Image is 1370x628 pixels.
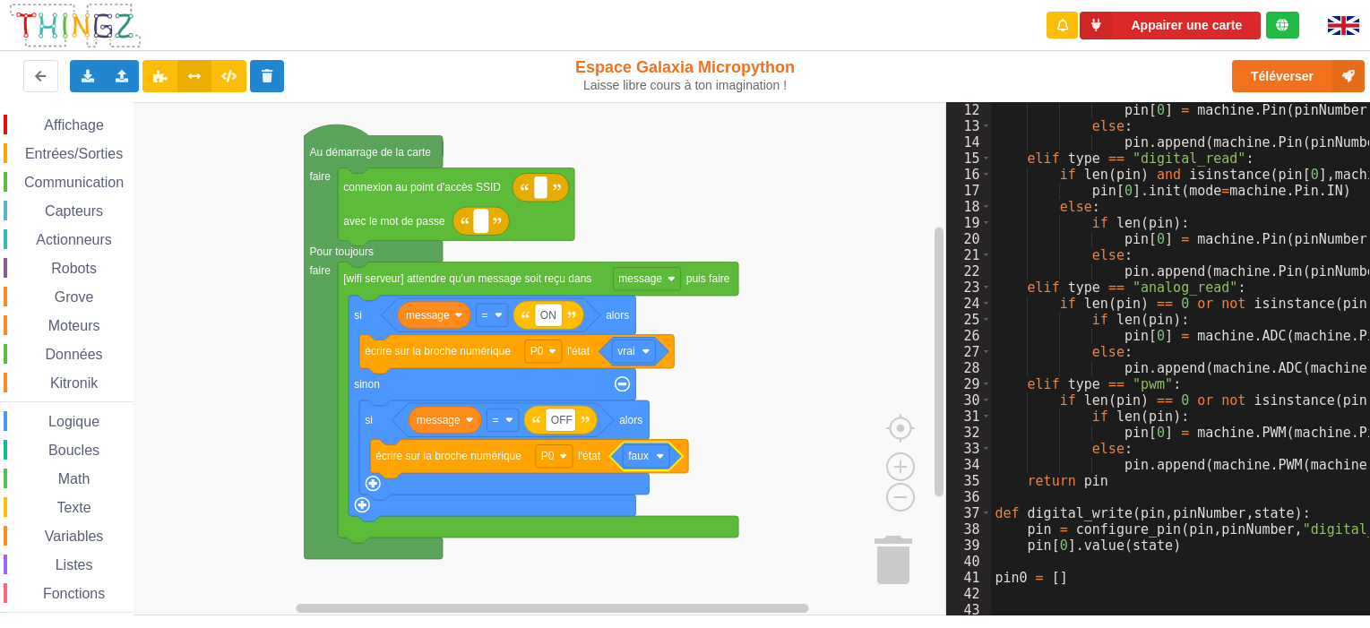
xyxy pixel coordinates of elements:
[946,199,991,215] div: 18
[578,450,601,462] text: l'état
[8,2,142,49] img: thingz_logo.png
[46,414,102,429] span: Logique
[946,167,991,183] div: 16
[946,505,991,521] div: 37
[946,376,991,392] div: 29
[343,272,591,285] text: [wifi serveur] attendre qu'un message soit reçu dans
[43,347,106,362] span: Données
[354,378,380,391] text: sinon
[946,183,991,199] div: 17
[946,118,991,134] div: 13
[22,175,126,190] span: Communication
[47,375,100,391] span: Kitronik
[946,134,991,151] div: 14
[365,414,373,426] text: si
[946,409,991,425] div: 31
[568,57,803,93] div: Espace Galaxia Micropython
[946,554,991,570] div: 40
[22,146,125,161] span: Entrées/Sorties
[56,471,93,486] span: Math
[343,181,501,194] text: connexion au point d'accès SSID
[946,263,991,280] div: 22
[481,309,487,322] text: =
[568,78,803,93] div: Laisse libre cours à ton imagination !
[946,328,991,344] div: 26
[946,521,991,538] div: 38
[1266,12,1299,39] div: Tu es connecté au serveur de création de Thingz
[530,345,544,357] text: P0
[619,414,642,426] text: alors
[406,309,450,322] text: message
[946,441,991,457] div: 33
[946,280,991,296] div: 23
[551,414,573,426] text: OFF
[375,450,521,462] text: écrire sur la broche numérique
[946,570,991,586] div: 41
[946,489,991,505] div: 36
[492,414,498,426] text: =
[946,296,991,312] div: 24
[417,414,461,426] text: message
[1232,60,1365,92] button: Téléverser
[686,272,730,285] text: puis faire
[946,312,991,328] div: 25
[946,344,991,360] div: 27
[40,586,108,601] span: Fonctions
[540,309,556,322] text: ON
[343,215,445,228] text: avec le mot de passe
[33,232,115,247] span: Actionneurs
[42,203,106,219] span: Capteurs
[946,102,991,118] div: 12
[946,360,991,376] div: 28
[946,151,991,167] div: 15
[46,443,102,458] span: Boucles
[946,586,991,602] div: 42
[354,309,362,322] text: si
[946,538,991,554] div: 39
[946,425,991,441] div: 32
[41,117,106,133] span: Affichage
[567,345,590,357] text: l'état
[310,145,432,158] text: Au démarrage de la carte
[54,500,93,515] span: Texte
[628,450,649,462] text: faux
[310,169,332,182] text: faire
[310,263,332,276] text: faire
[617,345,634,357] text: vrai
[48,261,99,276] span: Robots
[310,245,374,257] text: Pour toujours
[53,557,96,572] span: Listes
[52,289,97,305] span: Grove
[946,231,991,247] div: 20
[1080,12,1261,39] button: Appairer une carte
[946,215,991,231] div: 19
[946,473,991,489] div: 35
[946,457,991,473] div: 34
[365,345,511,357] text: écrire sur la broche numérique
[46,318,103,333] span: Moteurs
[618,272,662,285] text: message
[946,602,991,618] div: 43
[946,247,991,263] div: 21
[541,450,555,462] text: P0
[946,392,991,409] div: 30
[606,309,629,322] text: alors
[1328,16,1359,35] img: gb.png
[42,529,107,544] span: Variables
